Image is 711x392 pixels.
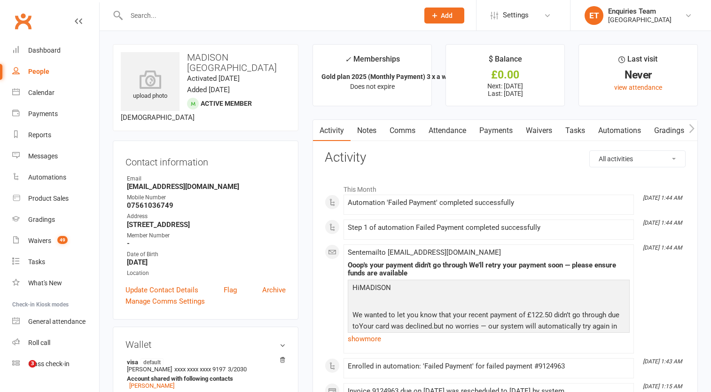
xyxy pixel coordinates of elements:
[321,73,460,80] strong: Gold plan 2025 (Monthly Payment) 3 x a wee...
[125,153,286,167] h3: Contact information
[28,237,51,244] div: Waivers
[559,120,592,141] a: Tasks
[28,173,66,181] div: Automations
[489,53,522,70] div: $ Balance
[12,311,99,332] a: General attendance kiosk mode
[127,201,286,210] strong: 07561036749
[187,74,240,83] time: Activated [DATE]
[351,120,383,141] a: Notes
[127,174,286,183] div: Email
[643,195,682,201] i: [DATE] 1:44 AM
[127,269,286,278] div: Location
[57,236,68,244] span: 49
[127,239,286,248] strong: -
[12,273,99,294] a: What's New
[262,284,286,296] a: Archive
[121,113,195,122] span: [DEMOGRAPHIC_DATA]
[348,362,630,370] div: Enrolled in automation: 'Failed Payment' for failed payment #9124963
[29,360,36,368] span: 3
[28,339,50,346] div: Roll call
[127,212,286,221] div: Address
[12,167,99,188] a: Automations
[129,382,174,389] a: [PERSON_NAME]
[28,279,62,287] div: What's New
[12,61,99,82] a: People
[12,146,99,167] a: Messages
[643,244,682,251] i: [DATE] 1:44 AM
[127,220,286,229] strong: [STREET_ADDRESS]
[350,282,627,296] p: MADISON
[348,224,630,232] div: Step 1 of automation Failed Payment completed successfully
[348,248,501,257] span: Sent email to [EMAIL_ADDRESS][DOMAIN_NAME]
[12,188,99,209] a: Product Sales
[348,199,630,207] div: Automation 'Failed Payment' completed successfully
[28,89,55,96] div: Calendar
[28,47,61,54] div: Dashboard
[12,209,99,230] a: Gradings
[9,360,32,383] iframe: Intercom live chat
[519,120,559,141] a: Waivers
[127,250,286,259] div: Date of Birth
[174,366,226,373] span: xxxx xxxx xxxx 9197
[614,84,662,91] a: view attendance
[127,231,286,240] div: Member Number
[325,180,686,195] li: This Month
[424,8,464,24] button: Add
[345,55,351,64] i: ✓
[127,193,286,202] div: Mobile Number
[608,7,672,16] div: Enquiries Team
[28,110,58,118] div: Payments
[127,358,281,366] strong: visa
[592,120,648,141] a: Automations
[28,360,70,368] div: Class check-in
[201,100,252,107] span: Active member
[228,366,247,373] span: 3/2030
[28,258,45,266] div: Tasks
[585,6,603,25] div: ET
[141,358,164,366] span: default
[454,70,556,80] div: £0.00
[11,9,35,33] a: Clubworx
[125,284,198,296] a: Update Contact Details
[12,230,99,251] a: Waivers 49
[125,296,205,307] a: Manage Comms Settings
[352,322,617,342] span: but no worries — our system will automatically try again in the next few days.
[643,358,682,365] i: [DATE] 1:43 AM
[441,12,453,19] span: Add
[12,40,99,61] a: Dashboard
[12,103,99,125] a: Payments
[127,375,281,382] strong: Account shared with following contacts
[28,131,51,139] div: Reports
[383,120,422,141] a: Comms
[643,383,682,390] i: [DATE] 1:15 AM
[12,353,99,375] a: Class kiosk mode
[313,120,351,141] a: Activity
[348,332,630,345] a: show more
[187,86,230,94] time: Added [DATE]
[454,82,556,97] p: Next: [DATE] Last: [DATE]
[12,332,99,353] a: Roll call
[121,70,180,101] div: upload photo
[121,52,290,73] h3: MADISON [GEOGRAPHIC_DATA]
[348,261,630,277] div: Ooop's your payment didn't go through We’ll retry your payment soon — please ensure funds are ava...
[587,70,689,80] div: Never
[473,120,519,141] a: Payments
[422,120,473,141] a: Attendance
[127,182,286,191] strong: [EMAIL_ADDRESS][DOMAIN_NAME]
[125,339,286,350] h3: Wallet
[503,5,529,26] span: Settings
[643,220,682,226] i: [DATE] 1:44 AM
[352,283,359,292] span: Hi
[224,284,237,296] a: Flag
[28,152,58,160] div: Messages
[28,68,49,75] div: People
[12,125,99,146] a: Reports
[618,53,657,70] div: Last visit
[608,16,672,24] div: [GEOGRAPHIC_DATA]
[325,150,686,165] h3: Activity
[350,83,395,90] span: Does not expire
[12,82,99,103] a: Calendar
[28,216,55,223] div: Gradings
[127,258,286,267] strong: [DATE]
[124,9,412,22] input: Search...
